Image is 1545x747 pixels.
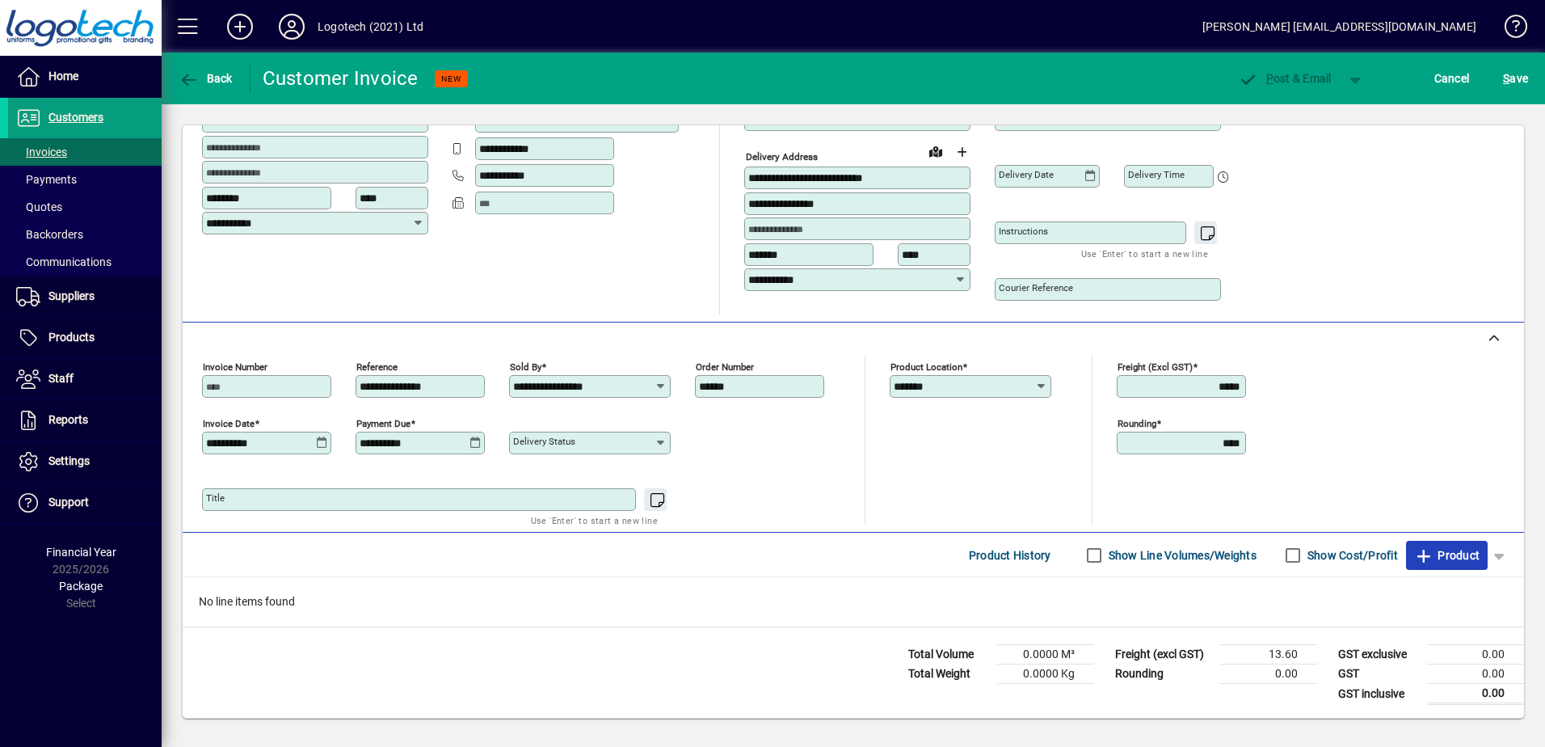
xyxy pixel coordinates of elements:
[46,546,116,559] span: Financial Year
[16,200,62,213] span: Quotes
[1107,665,1220,684] td: Rounding
[999,169,1054,180] mat-label: Delivery date
[900,645,997,665] td: Total Volume
[356,361,398,373] mat-label: Reference
[48,454,90,467] span: Settings
[923,138,949,164] a: View on map
[900,665,997,684] td: Total Weight
[997,665,1094,684] td: 0.0000 Kg
[1330,665,1427,684] td: GST
[16,255,112,268] span: Communications
[513,436,575,447] mat-label: Delivery status
[1499,64,1532,93] button: Save
[1118,418,1156,429] mat-label: Rounding
[8,166,162,193] a: Payments
[8,483,162,523] a: Support
[8,57,162,97] a: Home
[183,577,1524,627] div: No line items found
[1434,65,1470,91] span: Cancel
[1081,244,1208,263] mat-hint: Use 'Enter' to start a new line
[1128,169,1185,180] mat-label: Delivery time
[48,70,78,82] span: Home
[1430,64,1474,93] button: Cancel
[48,331,95,344] span: Products
[1107,645,1220,665] td: Freight (excl GST)
[8,441,162,482] a: Settings
[48,111,103,124] span: Customers
[214,12,266,41] button: Add
[48,496,89,509] span: Support
[997,645,1094,665] td: 0.0000 M³
[962,541,1058,570] button: Product History
[441,74,461,84] span: NEW
[999,226,1048,237] mat-label: Instructions
[48,413,88,426] span: Reports
[16,173,77,186] span: Payments
[203,418,255,429] mat-label: Invoice date
[8,359,162,399] a: Staff
[1492,3,1525,56] a: Knowledge Base
[1304,547,1398,563] label: Show Cost/Profit
[206,492,225,504] mat-label: Title
[1427,645,1524,665] td: 0.00
[203,361,267,373] mat-label: Invoice number
[510,361,541,373] mat-label: Sold by
[8,276,162,317] a: Suppliers
[48,372,74,385] span: Staff
[162,64,250,93] app-page-header-button: Back
[1230,64,1340,93] button: Post & Email
[48,289,95,302] span: Suppliers
[531,511,658,530] mat-hint: Use 'Enter' to start a new line
[1427,684,1524,704] td: 0.00
[8,248,162,276] a: Communications
[1330,645,1427,665] td: GST exclusive
[1406,541,1488,570] button: Product
[1105,547,1257,563] label: Show Line Volumes/Weights
[16,228,83,241] span: Backorders
[266,12,318,41] button: Profile
[8,138,162,166] a: Invoices
[8,221,162,248] a: Backorders
[59,580,103,593] span: Package
[1503,72,1509,85] span: S
[1118,361,1193,373] mat-label: Freight (excl GST)
[175,64,237,93] button: Back
[8,318,162,358] a: Products
[8,193,162,221] a: Quotes
[16,146,67,158] span: Invoices
[1238,72,1332,85] span: ost & Email
[969,542,1051,568] span: Product History
[318,14,423,40] div: Logotech (2021) Ltd
[1220,645,1317,665] td: 13.60
[696,361,754,373] mat-label: Order number
[1220,665,1317,684] td: 0.00
[8,400,162,441] a: Reports
[179,72,233,85] span: Back
[356,418,410,429] mat-label: Payment due
[1427,665,1524,684] td: 0.00
[999,282,1073,293] mat-label: Courier Reference
[890,361,962,373] mat-label: Product location
[1414,542,1480,568] span: Product
[949,139,975,165] button: Choose address
[1202,14,1476,40] div: [PERSON_NAME] [EMAIL_ADDRESS][DOMAIN_NAME]
[1503,65,1528,91] span: ave
[1266,72,1273,85] span: P
[1330,684,1427,704] td: GST inclusive
[263,65,419,91] div: Customer Invoice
